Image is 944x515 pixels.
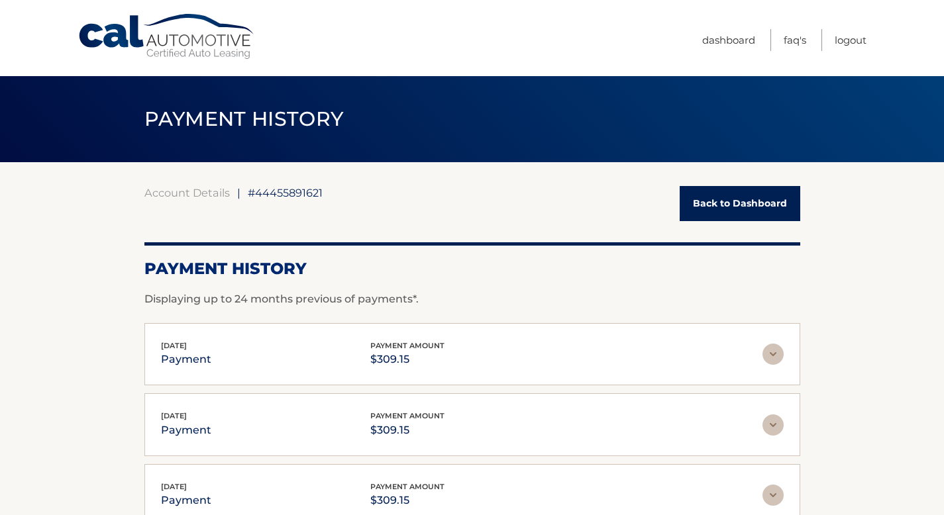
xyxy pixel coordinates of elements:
[144,259,800,279] h2: Payment History
[248,186,323,199] span: #44455891621
[161,421,211,440] p: payment
[762,344,784,365] img: accordion-rest.svg
[835,29,866,51] a: Logout
[237,186,240,199] span: |
[161,491,211,510] p: payment
[161,411,187,420] span: [DATE]
[370,491,445,510] p: $309.15
[370,350,445,369] p: $309.15
[370,341,445,350] span: payment amount
[370,482,445,491] span: payment amount
[702,29,755,51] a: Dashboard
[161,482,187,491] span: [DATE]
[144,291,800,307] p: Displaying up to 24 months previous of payments*.
[784,29,806,51] a: FAQ's
[370,421,445,440] p: $309.15
[144,186,230,199] a: Account Details
[762,485,784,506] img: accordion-rest.svg
[762,414,784,436] img: accordion-rest.svg
[161,350,211,369] p: payment
[370,411,445,420] span: payment amount
[680,186,800,221] a: Back to Dashboard
[161,341,187,350] span: [DATE]
[144,107,344,131] span: PAYMENT HISTORY
[78,13,256,60] a: Cal Automotive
